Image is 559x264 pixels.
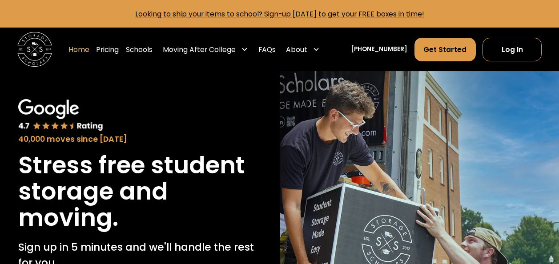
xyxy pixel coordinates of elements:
a: FAQs [258,37,276,62]
img: Google 4.7 star rating [18,99,103,132]
a: Looking to ship your items to school? Sign-up [DATE] to get your FREE boxes in time! [135,9,424,19]
a: [PHONE_NUMBER] [351,45,407,54]
a: Log In [483,38,542,61]
div: 40,000 moves since [DATE] [18,133,261,145]
div: About [283,37,323,62]
a: Schools [126,37,153,62]
a: Home [68,37,89,62]
img: Storage Scholars main logo [17,32,52,67]
a: Pricing [96,37,119,62]
h1: Stress free student storage and moving. [18,152,261,231]
a: Get Started [414,38,476,61]
div: Moving After College [163,44,236,55]
div: Moving After College [159,37,251,62]
div: About [286,44,307,55]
